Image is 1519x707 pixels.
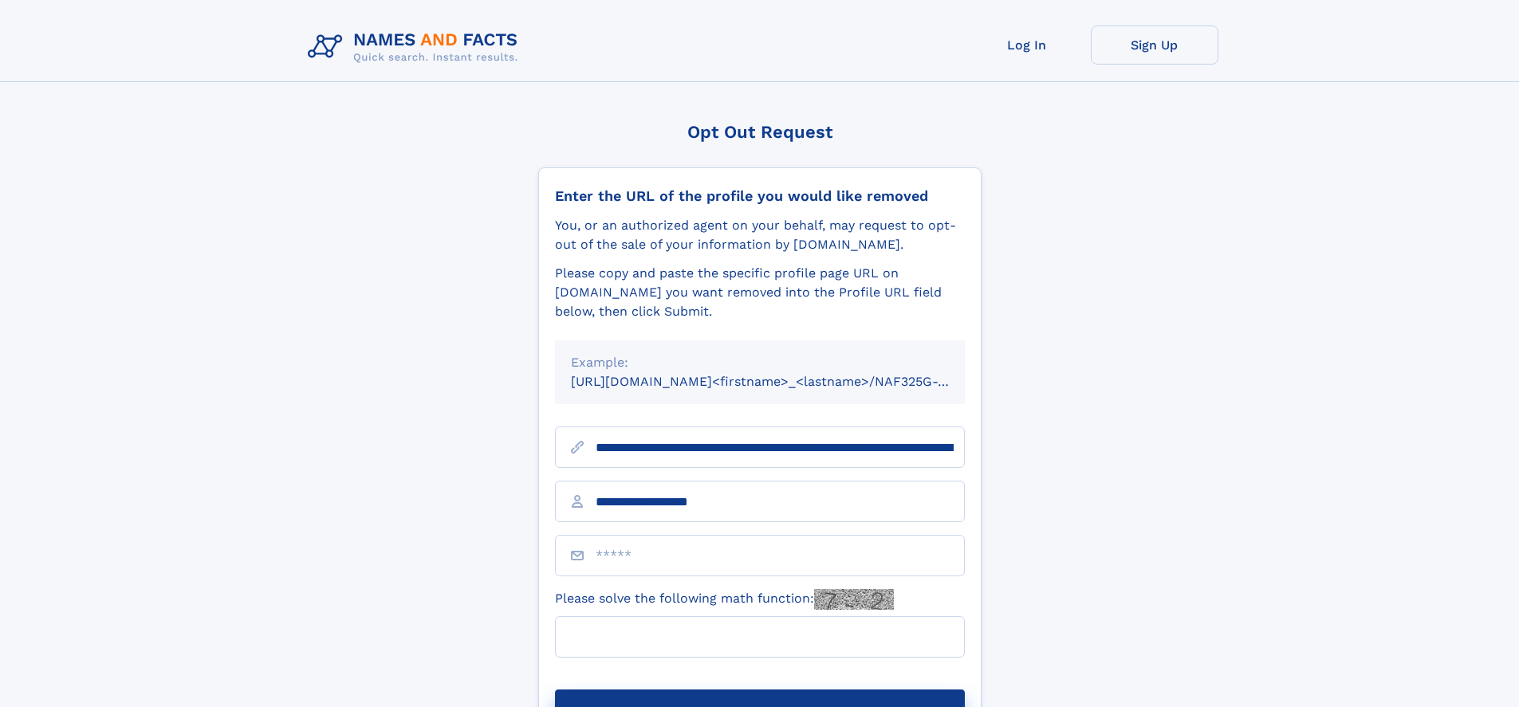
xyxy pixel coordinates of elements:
[571,353,949,372] div: Example:
[1091,26,1218,65] a: Sign Up
[555,187,965,205] div: Enter the URL of the profile you would like removed
[571,374,995,389] small: [URL][DOMAIN_NAME]<firstname>_<lastname>/NAF325G-xxxxxxxx
[555,264,965,321] div: Please copy and paste the specific profile page URL on [DOMAIN_NAME] you want removed into the Pr...
[963,26,1091,65] a: Log In
[555,216,965,254] div: You, or an authorized agent on your behalf, may request to opt-out of the sale of your informatio...
[538,122,982,142] div: Opt Out Request
[301,26,531,69] img: Logo Names and Facts
[555,589,894,610] label: Please solve the following math function:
